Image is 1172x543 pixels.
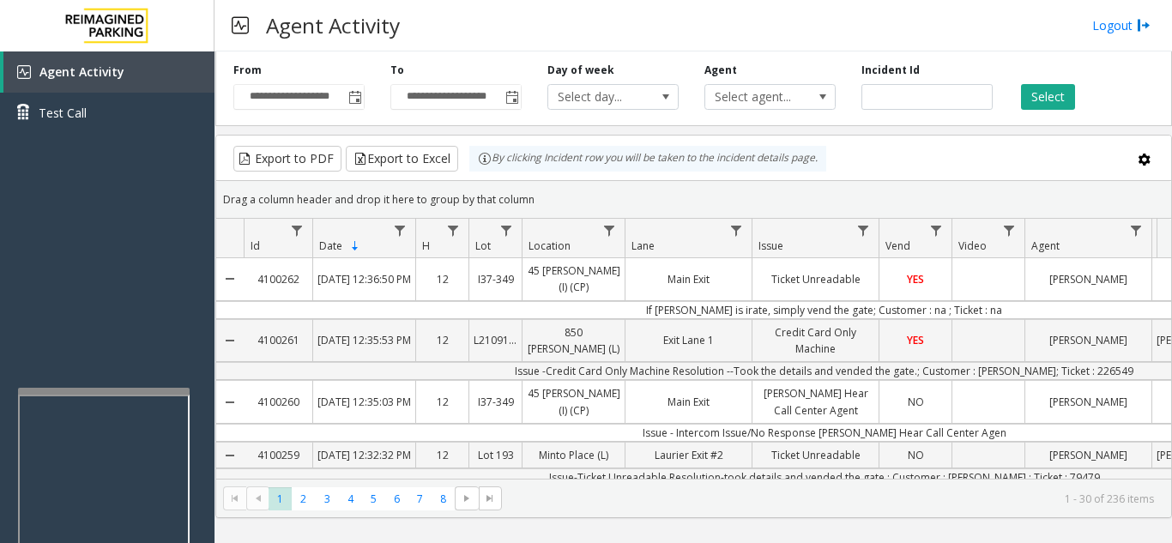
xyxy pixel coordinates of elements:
span: Page 5 [362,487,385,510]
a: Video Filter Menu [998,219,1021,242]
a: 850 [PERSON_NAME] (L) [523,320,625,361]
span: Id [251,238,260,253]
label: Incident Id [861,63,920,78]
a: [DATE] 12:32:32 PM [313,443,415,468]
a: Main Exit [625,389,752,414]
a: [PERSON_NAME] [1025,328,1151,353]
a: Minto Place (L) [523,443,625,468]
span: Page 4 [339,487,362,510]
a: Laurier Exit #2 [625,443,752,468]
span: Test Call [39,104,87,122]
a: Issue Filter Menu [852,219,875,242]
a: Collapse Details [216,251,244,306]
a: 12 [416,389,468,414]
a: 45 [PERSON_NAME] (I) (CP) [523,381,625,422]
span: Lot [475,238,491,253]
span: NO [908,448,924,462]
a: [DATE] 12:35:53 PM [313,328,415,353]
a: Exit Lane 1 [625,328,752,353]
a: 4100262 [244,267,312,292]
span: Go to the last page [483,492,497,505]
img: logout [1137,16,1151,34]
a: Agent Activity [3,51,214,93]
h3: Agent Activity [257,4,408,46]
span: Issue [758,238,783,253]
span: Sortable [348,239,362,253]
a: I37-349 [469,267,522,292]
button: Select [1021,84,1075,110]
span: Location [529,238,571,253]
label: From [233,63,262,78]
img: 'icon' [17,65,31,79]
a: [PERSON_NAME] [1025,443,1151,468]
a: Date Filter Menu [389,219,412,242]
span: Go to the next page [460,492,474,505]
span: Page 2 [292,487,315,510]
a: I37-349 [469,389,522,414]
div: Drag a column header and drop it here to group by that column [216,184,1171,214]
a: Lot Filter Menu [495,219,518,242]
span: Lane [631,238,655,253]
span: Toggle popup [502,85,521,109]
a: Collapse Details [216,374,244,429]
span: YES [907,333,924,347]
span: H [422,238,430,253]
a: Vend Filter Menu [925,219,948,242]
a: 4100260 [244,389,312,414]
a: Main Exit [625,267,752,292]
a: Lane Filter Menu [725,219,748,242]
a: NO [879,443,951,468]
button: Export to Excel [346,146,458,172]
a: [PERSON_NAME] [1025,267,1151,292]
a: Ticket Unreadable [752,267,879,292]
a: 12 [416,328,468,353]
a: 45 [PERSON_NAME] (I) (CP) [523,258,625,299]
a: Agent Filter Menu [1125,219,1148,242]
span: Page 7 [408,487,432,510]
button: Export to PDF [233,146,341,172]
img: infoIcon.svg [478,152,492,166]
a: L21091600 [469,328,522,353]
img: pageIcon [232,4,249,46]
span: YES [907,272,924,287]
span: Page 1 [269,487,292,510]
span: NO [908,395,924,409]
a: [PERSON_NAME] [1025,389,1151,414]
a: H Filter Menu [442,219,465,242]
a: 12 [416,443,468,468]
span: Agent Activity [39,63,124,80]
span: Select agent... [705,85,809,109]
a: YES [879,267,951,292]
a: Id Filter Menu [286,219,309,242]
span: Toggle popup [345,85,364,109]
a: Collapse Details [216,436,244,474]
span: Go to the last page [479,486,502,510]
a: NO [879,389,951,414]
kendo-pager-info: 1 - 30 of 236 items [512,492,1154,506]
a: 4100261 [244,328,312,353]
span: Page 3 [316,487,339,510]
span: Go to the next page [455,486,478,510]
label: To [390,63,404,78]
span: Select day... [548,85,652,109]
a: YES [879,328,951,353]
span: Page 8 [432,487,455,510]
a: 4100259 [244,443,312,468]
label: Day of week [547,63,614,78]
a: Lot 193 [469,443,522,468]
a: Logout [1092,16,1151,34]
a: [DATE] 12:36:50 PM [313,267,415,292]
span: Video [958,238,987,253]
span: Date [319,238,342,253]
div: By clicking Incident row you will be taken to the incident details page. [469,146,826,172]
a: Credit Card Only Machine [752,320,879,361]
a: [DATE] 12:35:03 PM [313,389,415,414]
a: Location Filter Menu [598,219,621,242]
span: Vend [885,238,910,253]
a: 12 [416,267,468,292]
a: Collapse Details [216,313,244,368]
label: Agent [704,63,737,78]
span: Page 6 [385,487,408,510]
a: [PERSON_NAME] Hear Call Center Agent [752,381,879,422]
div: Data table [216,219,1171,479]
